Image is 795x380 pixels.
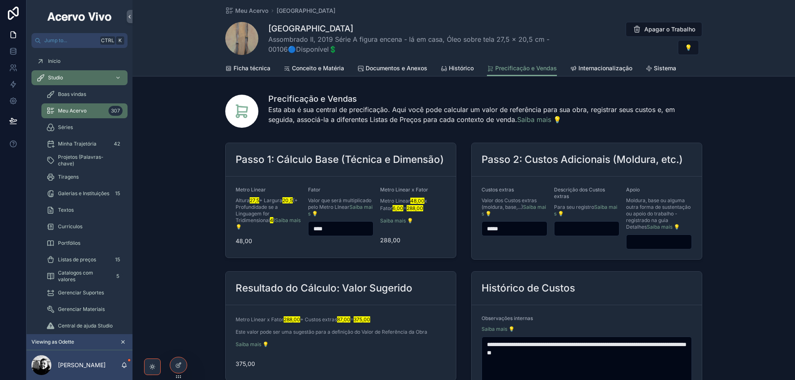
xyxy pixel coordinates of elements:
[495,64,557,72] span: Precificação e Vendas
[58,323,113,329] span: Central de ajuda Studio
[380,186,428,193] span: Metro Linear x Fator
[58,256,96,263] span: Listas de preços
[626,197,692,230] span: Moldura, base ou alguma outra forma de sustentação ou apoio do trabalho - registrado na guia Deta...
[236,282,412,295] h2: Resultado do Cálculo: Valor Sugerido
[41,203,128,217] a: Textos
[357,61,427,77] a: Documentos e Anexos
[31,339,74,345] span: Viewing as Odette
[410,198,424,204] mark: 48,00
[41,153,128,168] a: Projetos (Palavras-chave)
[236,217,301,230] a: Saiba mais 💡
[41,285,128,300] a: Gerenciar Suportes
[58,154,119,167] span: Projetos (Palavras-chave)
[236,153,444,166] h2: Passo 1: Cálculo Base (Técnica e Dimensão)
[41,302,128,317] a: Gerenciar Materiais
[678,40,699,55] button: 💡
[236,186,266,193] span: Metro Linear
[225,61,270,77] a: Ficha técnica
[482,315,533,321] span: Observações internas
[236,237,301,245] span: 48,00
[234,64,270,72] span: Ficha técnica
[517,115,561,124] a: Saiba mais 💡
[41,186,128,201] a: Galerias e Instituições15
[554,204,620,217] span: Para seu registro
[482,204,546,217] a: Saiba mais 💡
[41,269,128,284] a: Catalogos com valores5
[235,7,268,15] span: Meu Acervo
[482,197,547,217] span: Valor dos Custos extras (moldura, base,...)
[284,61,344,77] a: Conceito e Matéria
[308,197,374,217] span: Valor que será multiplicado pelo Metro LInear
[44,37,97,44] span: Jump to...
[268,23,598,34] h1: [GEOGRAPHIC_DATA]
[46,10,113,23] img: App logo
[58,91,86,98] span: Boas vindas
[31,33,128,48] button: Jump to...CtrlK
[250,197,259,203] mark: 27,5
[26,48,132,334] div: scrollable content
[284,316,300,323] mark: 288,00
[58,306,105,313] span: Gerenciar Materiais
[268,34,598,54] span: Assombrado II, 2019 Série A figura encena - lá em casa, Óleo sobre tela 27,5 x 20,5 cm - 00106🔵Di...
[626,186,640,193] span: Apoio
[58,289,104,296] span: Gerenciar Suportes
[58,207,74,213] span: Textos
[41,103,128,118] a: Meu Acervo307
[48,74,63,81] span: Studio
[441,61,474,77] a: Histórico
[100,36,115,45] span: Ctrl
[570,61,632,77] a: Internacionalização
[31,70,128,85] a: Studio
[58,240,80,246] span: Portfólios
[647,224,680,230] a: Saiba mais 💡
[487,61,557,76] a: Precificação e Vendas
[236,341,269,347] a: Saiba mais 💡
[48,58,60,65] span: Início
[366,64,427,72] span: Documentos e Anexos
[308,186,320,193] span: Fator
[554,186,605,199] span: Descrição dos Custos extras
[58,124,73,131] span: Séries
[41,236,128,251] a: Portfólios
[354,316,370,323] mark: 375,00
[337,316,350,323] mark: 87,00
[41,120,128,135] a: Séries
[626,22,702,37] button: Apagar o Trabalho
[482,153,683,166] h2: Passo 2: Custos Adicionais (Moldura, etc.)
[58,174,79,180] span: Tiragens
[482,282,575,295] h2: Histórico de Custos
[292,64,344,72] span: Conceito e Matéria
[41,252,128,267] a: Listas de preços15
[113,189,123,198] div: 15
[58,108,87,114] span: Meu Acervo
[644,25,695,33] span: Apagar o Trabalho
[108,106,123,116] div: 307
[277,7,335,15] a: [GEOGRAPHIC_DATA]
[482,186,514,193] span: Custos extras
[41,219,128,234] a: Curriculos
[236,316,427,323] p: Metro Linear x Fator + Custos extras =
[282,197,293,203] mark: 20,5
[58,190,109,197] span: Galerias e Instituições
[225,7,268,15] a: Meu Acervo
[270,217,273,223] mark: 4
[236,197,301,230] span: Altura + Largura (+ Profundidade se a Linguagem for Tridimensional )
[41,170,128,184] a: Tiragens
[236,328,427,336] p: Este valor pode ser uma sugestão para a definição do Valor de Referência da Obra
[449,64,474,72] span: Histórico
[41,136,128,151] a: Minha Trajetória42
[380,217,413,224] a: Saiba mais 💡
[380,197,446,212] p: Metro Linear x Fator =
[380,236,446,244] span: 288,00
[308,204,373,217] a: Saiba mais 💡
[31,54,128,69] a: Início
[654,64,676,72] span: Sistema
[236,360,446,368] span: 375,00
[58,223,82,230] span: Curriculos
[268,105,702,124] p: Esta aba é sua central de precificação. Aqui você pode calcular um valor de referência para sua o...
[58,270,109,283] span: Catalogos com valores
[41,318,128,333] a: Central de ajuda Studio
[111,139,123,149] div: 42
[268,93,702,105] h1: Precificação e Vendas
